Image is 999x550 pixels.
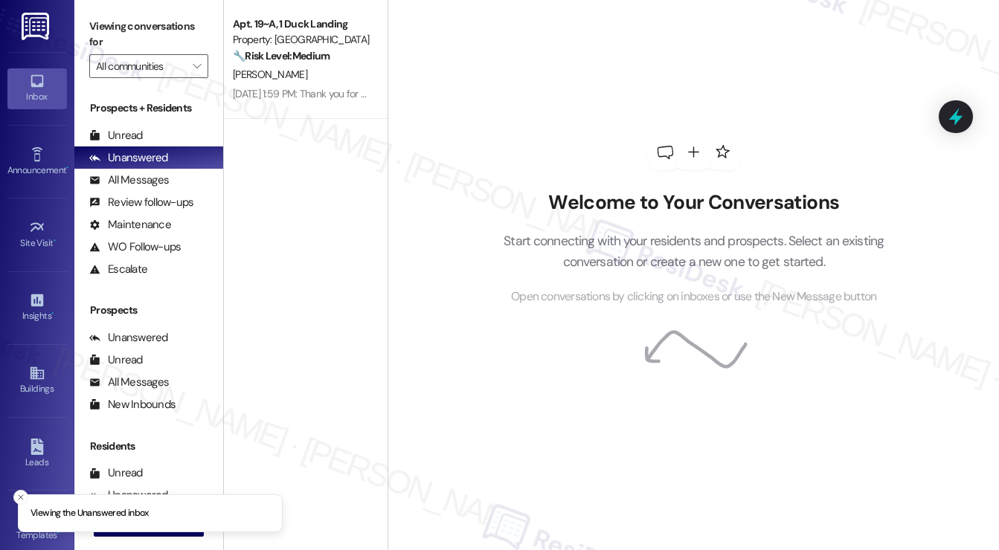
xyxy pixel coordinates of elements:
[89,150,168,166] div: Unanswered
[7,507,67,547] a: Templates •
[89,330,168,346] div: Unanswered
[481,230,907,273] p: Start connecting with your residents and prospects. Select an existing conversation or create a n...
[481,191,907,215] h2: Welcome to Your Conversations
[89,172,169,188] div: All Messages
[74,439,223,454] div: Residents
[7,68,67,109] a: Inbox
[96,54,184,78] input: All communities
[233,68,307,81] span: [PERSON_NAME]
[51,308,54,319] span: •
[89,465,143,481] div: Unread
[74,302,223,318] div: Prospects
[89,15,208,54] label: Viewing conversations for
[89,352,143,368] div: Unread
[7,215,67,255] a: Site Visit •
[89,239,181,255] div: WO Follow-ups
[193,60,201,72] i: 
[89,375,169,390] div: All Messages
[30,507,149,520] p: Viewing the Unanswered inbox
[233,49,330,62] strong: 🔧 Risk Level: Medium
[89,262,147,277] div: Escalate
[7,360,67,401] a: Buildings
[22,13,52,40] img: ResiDesk Logo
[233,32,370,48] div: Property: [GEOGRAPHIC_DATA]
[54,236,56,246] span: •
[89,217,171,233] div: Maintenance
[89,195,193,210] div: Review follow-ups
[74,100,223,116] div: Prospects + Residents
[13,490,28,505] button: Close toast
[66,163,68,173] span: •
[57,528,60,538] span: •
[511,288,876,306] span: Open conversations by clicking on inboxes or use the New Message button
[7,288,67,328] a: Insights •
[89,397,176,412] div: New Inbounds
[89,128,143,143] div: Unread
[7,434,67,474] a: Leads
[233,16,370,32] div: Apt. 19~A, 1 Duck Landing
